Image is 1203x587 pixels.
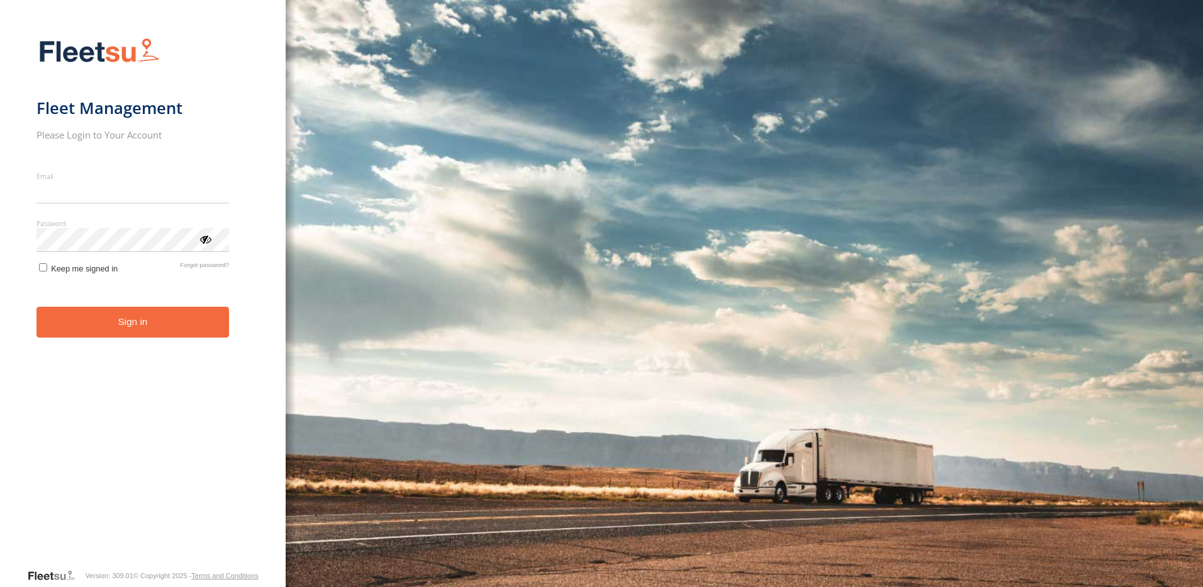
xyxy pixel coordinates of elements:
[51,264,118,273] span: Keep me signed in
[36,307,230,338] button: Sign in
[39,263,47,271] input: Keep me signed in
[36,98,230,118] h1: Fleet Management
[85,572,133,579] div: Version: 309.01
[191,572,258,579] a: Terms and Conditions
[36,30,250,568] form: main
[36,35,162,67] img: Fleetsu
[36,219,230,228] label: Password
[133,572,259,579] div: © Copyright 2025 -
[36,128,230,141] h2: Please Login to Your Account
[199,232,211,245] div: ViewPassword
[27,569,85,582] a: Visit our Website
[36,171,230,181] label: Email
[180,261,229,273] a: Forgot password?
